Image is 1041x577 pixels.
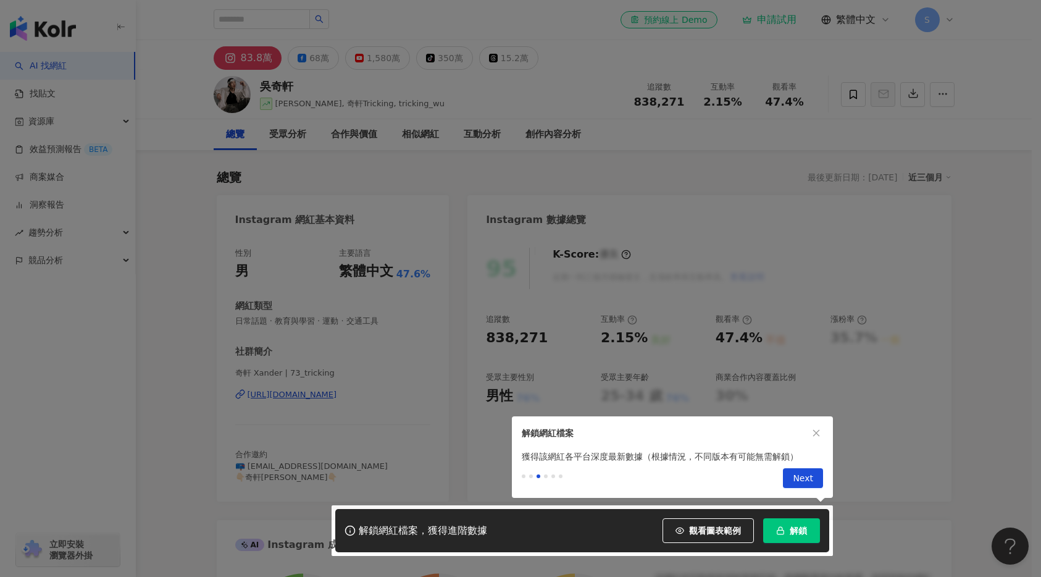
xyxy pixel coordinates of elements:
div: 解鎖網紅檔案 [522,426,809,440]
button: Next [783,468,823,488]
button: close [809,426,823,440]
span: Next [793,469,813,489]
span: close [812,429,821,437]
div: 獲得該網紅各平台深度最新數據（根據情況，不同版本有可能無需解鎖） [512,450,833,463]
